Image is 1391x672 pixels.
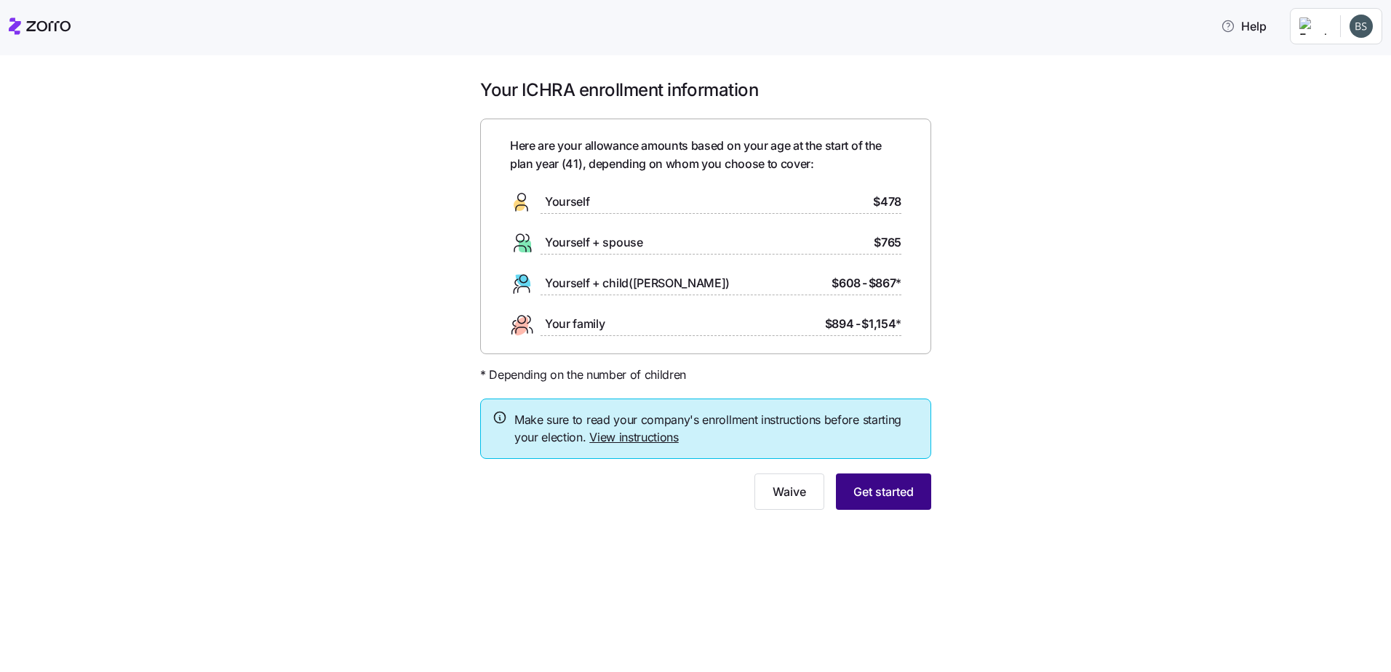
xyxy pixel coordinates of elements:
span: Make sure to read your company's enrollment instructions before starting your election. [514,411,919,447]
a: View instructions [589,430,679,444]
button: Waive [754,473,824,510]
button: Help [1209,12,1278,41]
span: Yourself [545,193,589,211]
span: $894 [825,315,854,333]
span: $608 [832,274,861,292]
span: Help [1221,17,1267,35]
span: Here are your allowance amounts based on your age at the start of the plan year ( 41 ), depending... [510,137,901,173]
span: - [856,315,861,333]
span: Waive [773,483,806,500]
button: Get started [836,473,931,510]
span: * Depending on the number of children [480,366,686,384]
span: Your family [545,315,605,333]
span: $867 [869,274,901,292]
span: $478 [873,193,901,211]
span: Get started [853,483,914,500]
img: 8c0b3fcd0f809d0ae6fe2df5e3a96135 [1350,15,1373,38]
span: - [862,274,867,292]
img: Employer logo [1299,17,1328,35]
span: Yourself + child([PERSON_NAME]) [545,274,730,292]
h1: Your ICHRA enrollment information [480,79,931,101]
span: Yourself + spouse [545,233,643,252]
span: $765 [874,233,901,252]
span: $1,154 [861,315,901,333]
